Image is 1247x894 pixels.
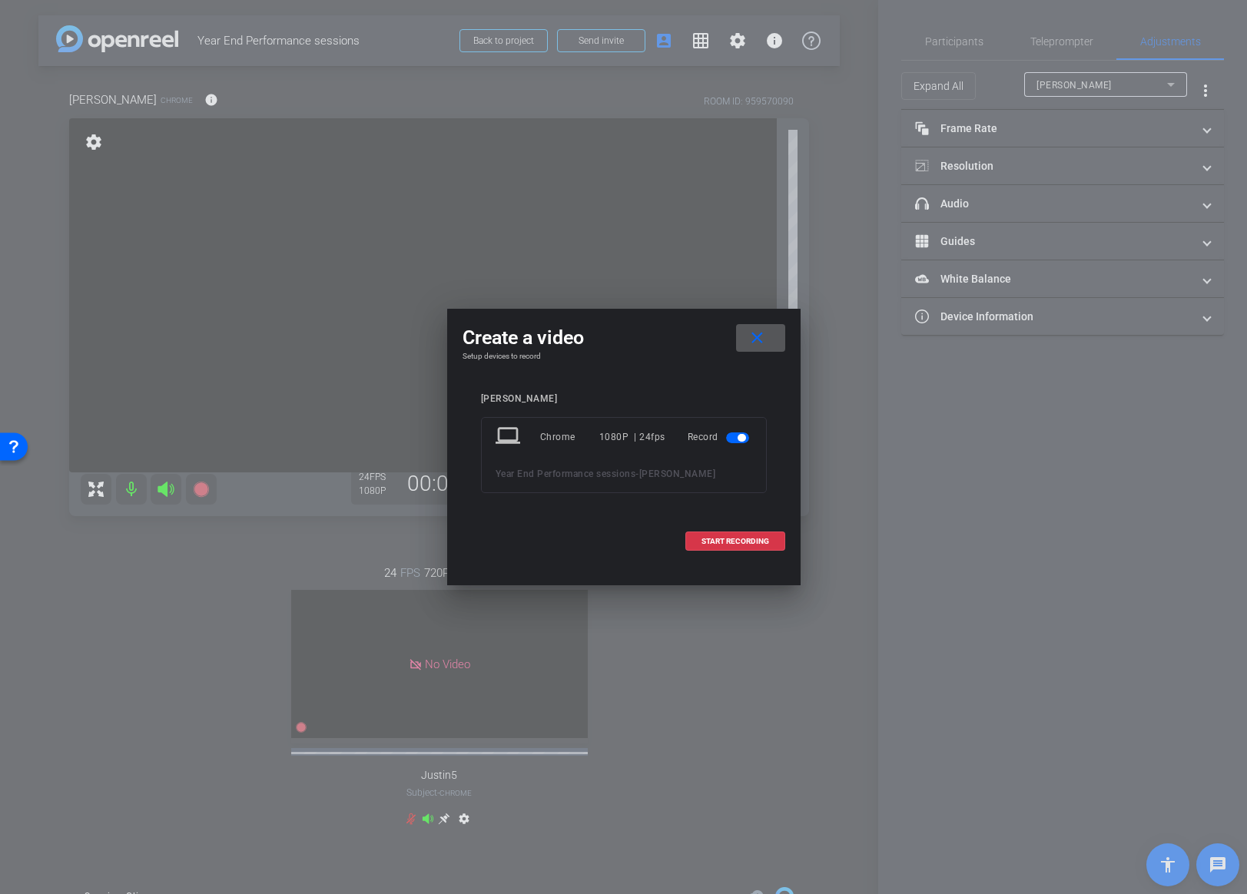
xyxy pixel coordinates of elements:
div: Chrome [540,423,599,451]
span: - [635,469,639,479]
h4: Setup devices to record [463,352,785,361]
span: [PERSON_NAME] [639,469,716,479]
mat-icon: close [748,329,767,348]
span: Year End Performance sessions [496,469,636,479]
div: Record [688,423,752,451]
mat-icon: laptop [496,423,523,451]
span: START RECORDING [701,538,769,545]
div: [PERSON_NAME] [481,393,767,405]
div: Create a video [463,324,785,352]
button: START RECORDING [685,531,785,551]
div: 1080P | 24fps [599,423,665,451]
